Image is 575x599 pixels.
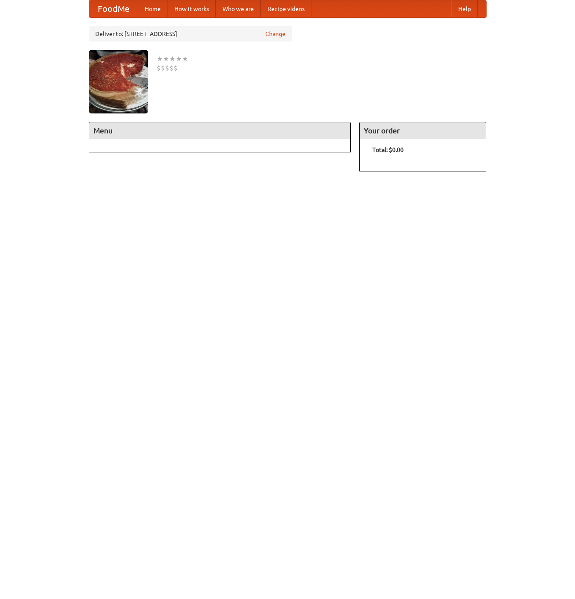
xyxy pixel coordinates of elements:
h4: Your order [360,122,486,139]
h4: Menu [89,122,351,139]
li: ★ [163,54,169,63]
b: Total: $0.00 [372,146,404,153]
li: $ [165,63,169,73]
a: How it works [168,0,216,17]
a: Change [265,30,286,38]
li: ★ [157,54,163,63]
li: ★ [182,54,188,63]
li: ★ [169,54,176,63]
a: FoodMe [89,0,138,17]
a: Who we are [216,0,261,17]
li: $ [169,63,173,73]
div: Deliver to: [STREET_ADDRESS] [89,26,292,41]
li: $ [173,63,178,73]
a: Recipe videos [261,0,311,17]
a: Home [138,0,168,17]
li: ★ [176,54,182,63]
li: $ [161,63,165,73]
a: Help [451,0,478,17]
img: angular.jpg [89,50,148,113]
li: $ [157,63,161,73]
